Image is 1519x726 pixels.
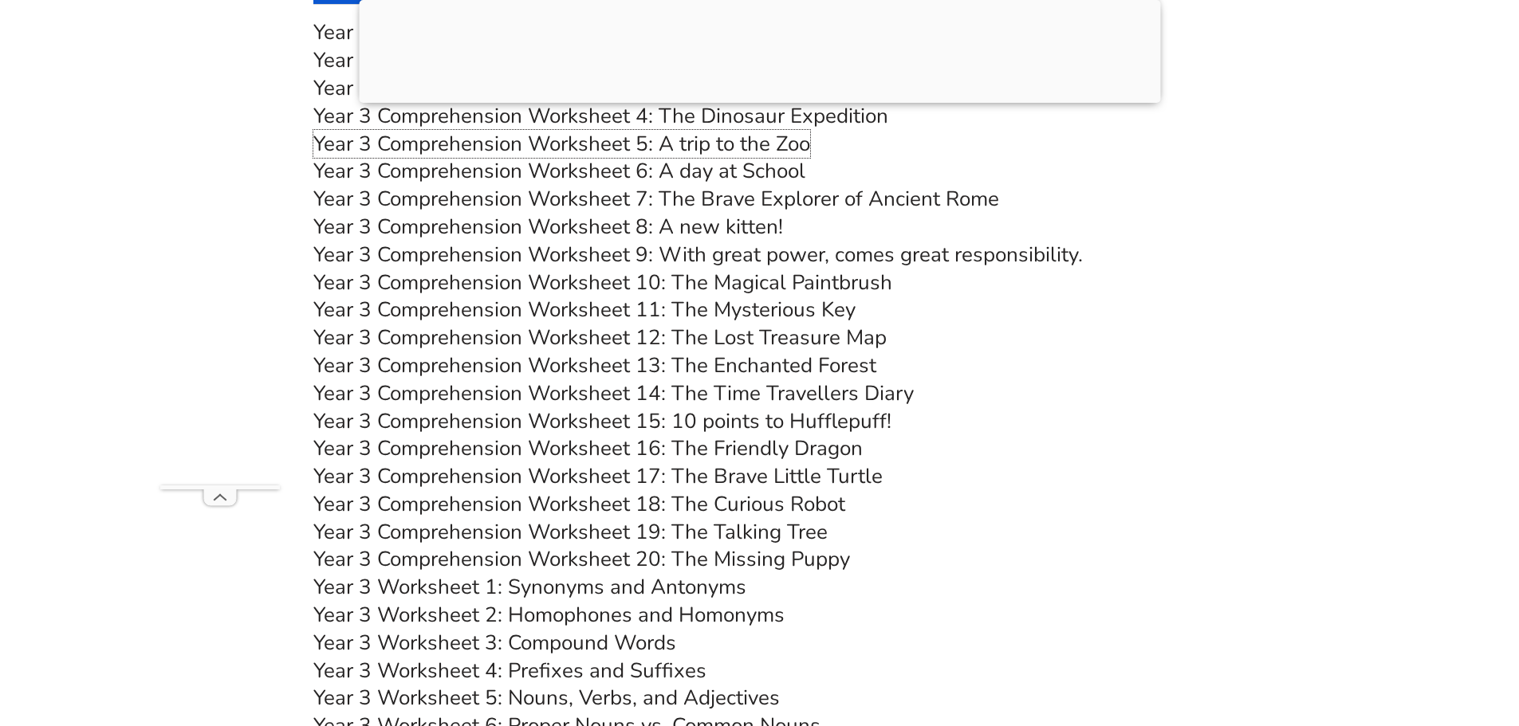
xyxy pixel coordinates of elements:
[313,46,915,74] a: Year 3 Comprehension Worksheet 2: The Time Travel Adventure
[313,324,887,351] a: Year 3 Comprehension Worksheet 12: The Lost Treasure Map
[313,351,876,379] a: Year 3 Comprehension Worksheet 13: The Enchanted Forest
[160,37,280,485] iframe: Advertisement
[313,18,1096,46] a: Year 3 Comprehension Worksheet 1: Exploring the Wonders of the Pyramids of Giza
[1253,546,1519,726] iframe: Chat Widget
[313,518,828,546] a: Year 3 Comprehension Worksheet 19: The Talking Tree
[313,684,780,712] a: Year 3 Worksheet 5: Nouns, Verbs, and Adjectives
[313,296,856,324] a: Year 3 Comprehension Worksheet 11: The Mysterious Key
[313,629,676,657] a: Year 3 Worksheet 3: Compound Words
[313,462,883,490] a: Year 3 Comprehension Worksheet 17: The Brave Little Turtle
[313,657,706,685] a: Year 3 Worksheet 4: Prefixes and Suffixes
[313,241,1083,269] a: Year 3 Comprehension Worksheet 9: With great power, comes great responsibility.
[313,434,863,462] a: Year 3 Comprehension Worksheet 16: The Friendly Dragon
[313,130,810,158] a: Year 3 Comprehension Worksheet 5: A trip to the Zoo
[313,379,914,407] a: Year 3 Comprehension Worksheet 14: The Time Travellers Diary
[313,269,892,296] a: Year 3 Comprehension Worksheet 10: The Magical Paintbrush
[313,407,891,435] a: Year 3 Comprehension Worksheet 15: 10 points to Hufflepuff!
[313,545,850,573] a: Year 3 Comprehension Worksheet 20: The Missing Puppy
[313,213,783,241] a: Year 3 Comprehension Worksheet 8: A new kitten!
[313,573,746,601] a: Year 3 Worksheet 1: Synonyms and Antonyms
[313,490,845,518] a: Year 3 Comprehension Worksheet 18: The Curious Robot
[313,185,999,213] a: Year 3 Comprehension Worksheet 7: The Brave Explorer of Ancient Rome
[313,601,785,629] a: Year 3 Worksheet 2: Homophones and Homonyms
[313,102,888,130] a: Year 3 Comprehension Worksheet 4: The Dinosaur Expedition
[313,157,805,185] a: Year 3 Comprehension Worksheet 6: A day at School
[313,74,1028,102] a: Year 3 Comprehension Worksheet 3: Space Exploration- A Stellar Adventure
